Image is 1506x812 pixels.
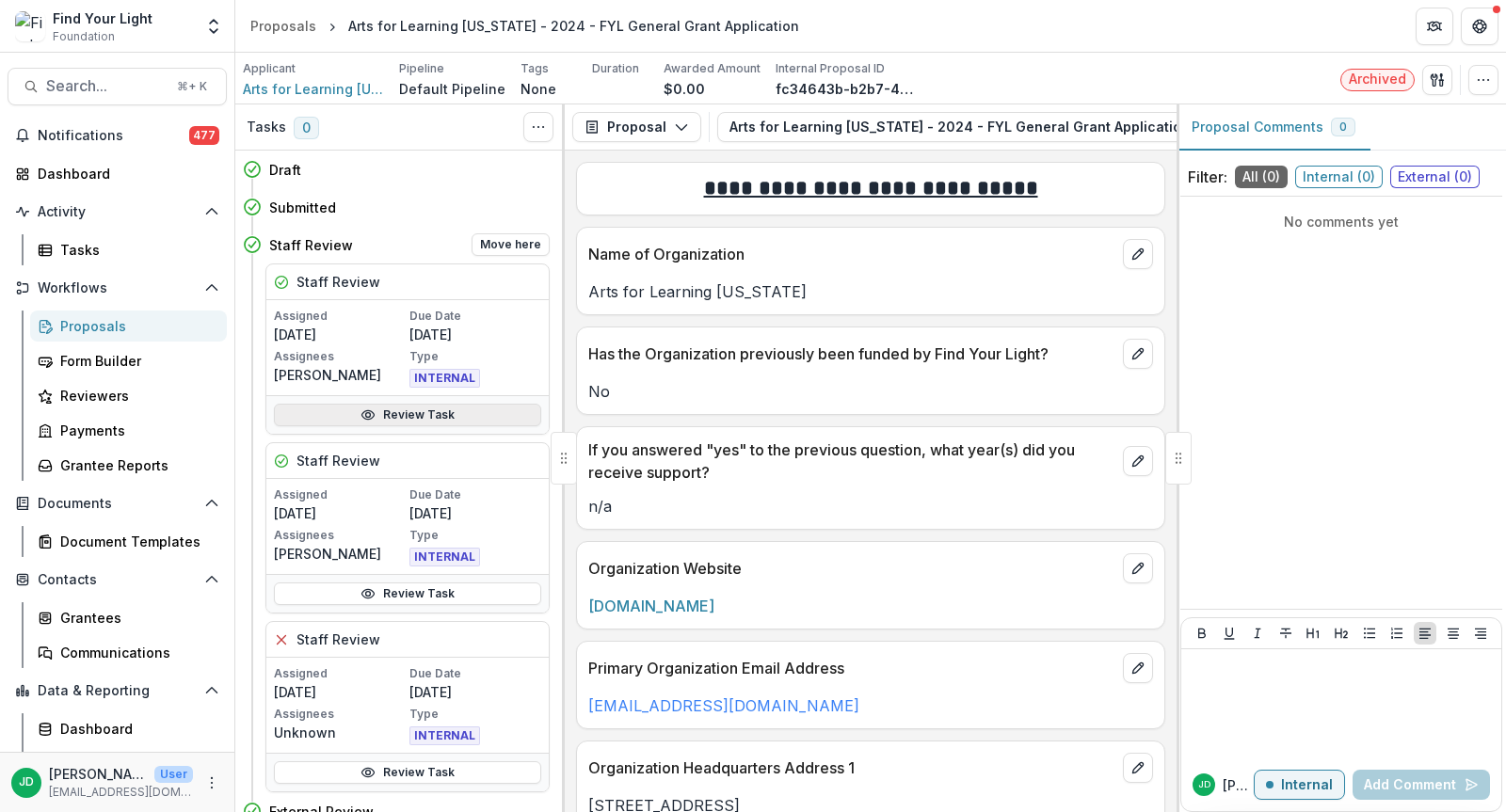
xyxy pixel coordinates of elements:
[1246,622,1269,645] button: Italicize
[269,235,353,255] h4: Staff Review
[1416,8,1453,45] button: Partners
[409,527,541,544] p: Type
[588,243,1115,265] p: Name of Organization
[30,450,227,481] a: Grantee Reports
[1254,770,1345,800] button: Internal
[53,28,115,45] span: Foundation
[1469,622,1492,645] button: Align Right
[588,495,1153,517] p: n/a
[294,117,319,139] span: 0
[1295,166,1383,188] span: Internal ( 0 )
[60,421,212,440] div: Payments
[30,526,227,557] a: Document Templates
[247,119,286,135] h3: Tasks
[409,325,541,344] p: [DATE]
[274,527,406,544] p: Assignees
[274,348,406,365] p: Assignees
[1414,622,1436,645] button: Align Left
[38,128,189,144] span: Notifications
[588,756,1115,779] p: Organization Headquarters Address 1
[572,112,701,142] button: Proposal
[8,68,227,105] button: Search...
[274,582,541,605] a: Review Task
[1191,622,1213,645] button: Bold
[30,345,227,376] a: Form Builder
[409,665,541,682] p: Due Date
[588,597,714,615] a: [DOMAIN_NAME]
[30,637,227,668] a: Communications
[409,369,480,388] span: INTERNAL
[1353,770,1490,800] button: Add Comment
[30,310,227,342] a: Proposals
[8,565,227,595] button: Open Contacts
[588,438,1115,484] p: If you answered "yes" to the previous question, what year(s) did you receive support?
[348,16,799,36] div: Arts for Learning [US_STATE] - 2024 - FYL General Grant Application
[46,77,166,95] span: Search...
[38,572,197,588] span: Contacts
[588,380,1153,403] p: No
[274,544,406,564] p: [PERSON_NAME]
[1123,446,1153,476] button: edit
[1123,339,1153,369] button: edit
[776,79,917,99] p: fc34643b-b2b7-4a6f-809a-2529cb49818d
[30,602,227,633] a: Grantees
[274,503,406,523] p: [DATE]
[243,60,296,77] p: Applicant
[588,657,1115,679] p: Primary Organization Email Address
[1302,622,1324,645] button: Heading 1
[189,126,219,145] span: 477
[274,308,406,325] p: Assigned
[243,79,384,99] a: Arts for Learning [US_STATE]
[1123,753,1153,783] button: edit
[200,772,223,794] button: More
[60,351,212,371] div: Form Builder
[60,316,212,336] div: Proposals
[409,548,480,566] span: INTERNAL
[15,11,45,41] img: Find Your Light
[592,60,639,77] p: Duration
[60,455,212,475] div: Grantee Reports
[38,496,197,512] span: Documents
[8,488,227,518] button: Open Documents
[8,120,227,151] button: Notifications477
[274,682,406,702] p: [DATE]
[1223,775,1254,795] p: [PERSON_NAME]
[409,348,541,365] p: Type
[274,761,541,784] a: Review Task
[409,726,480,745] span: INTERNAL
[588,696,859,715] a: [EMAIL_ADDRESS][DOMAIN_NAME]
[717,112,1247,142] button: Arts for Learning [US_STATE] - 2024 - FYL General Grant Application
[1442,622,1465,645] button: Align Center
[8,197,227,227] button: Open Activity
[1188,212,1495,231] p: No comments yet
[1390,166,1480,188] span: External ( 0 )
[1281,777,1333,793] p: Internal
[200,8,227,45] button: Open entity switcher
[588,280,1153,303] p: Arts for Learning [US_STATE]
[399,79,505,99] p: Default Pipeline
[269,160,301,180] h4: Draft
[1177,104,1370,151] button: Proposal Comments
[38,280,197,296] span: Workflows
[664,79,705,99] p: $0.00
[60,719,212,739] div: Dashboard
[274,365,406,385] p: [PERSON_NAME]
[38,204,197,220] span: Activity
[1218,622,1241,645] button: Underline
[274,404,541,426] a: Review Task
[154,766,193,783] p: User
[409,682,541,702] p: [DATE]
[588,342,1115,365] p: Has the Organization previously been funded by Find Your Light?
[19,776,34,788] div: Jeffrey Dollinger
[1198,780,1210,789] div: Jeffrey Dollinger
[60,643,212,662] div: Communications
[409,308,541,325] p: Due Date
[8,158,227,189] a: Dashboard
[296,451,380,470] h5: Staff Review
[30,748,227,779] a: Data Report
[399,60,444,77] p: Pipeline
[274,486,406,503] p: Assigned
[60,240,212,260] div: Tasks
[1349,72,1406,88] span: Archived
